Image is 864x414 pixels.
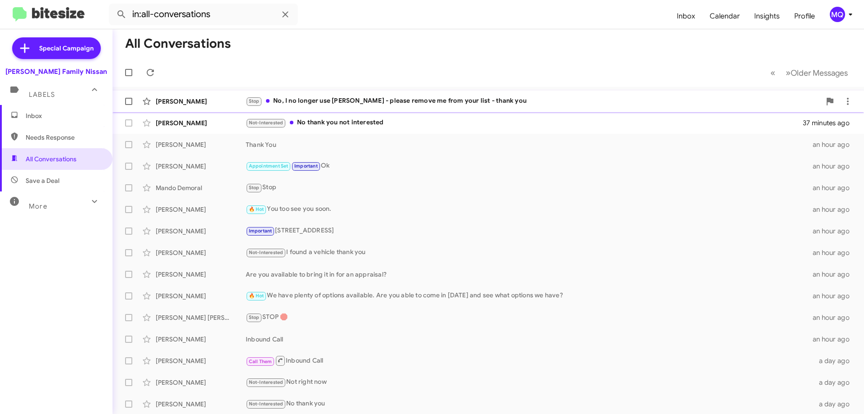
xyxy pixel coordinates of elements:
[787,3,822,29] a: Profile
[813,227,857,236] div: an hour ago
[246,161,813,171] div: Ok
[249,379,283,385] span: Not-Interested
[29,91,55,99] span: Labels
[813,291,857,300] div: an hour ago
[29,202,47,210] span: More
[830,7,845,22] div: MQ
[246,270,813,279] div: Are you available to bring it in for an appraisal?
[814,400,857,409] div: a day ago
[814,378,857,387] div: a day ago
[246,140,813,149] div: Thank You
[156,248,246,257] div: [PERSON_NAME]
[813,248,857,257] div: an hour ago
[246,312,813,323] div: STOP 🛑
[249,250,283,255] span: Not-Interested
[246,226,813,236] div: [STREET_ADDRESS]
[249,228,272,234] span: Important
[747,3,787,29] a: Insights
[813,335,857,344] div: an hour ago
[791,68,848,78] span: Older Messages
[246,399,814,409] div: No thank you
[26,176,59,185] span: Save a Deal
[246,118,803,128] div: No thank you not interested
[26,155,76,164] span: All Conversations
[249,401,283,407] span: Not-Interested
[12,37,101,59] a: Special Campaign
[803,118,857,127] div: 37 minutes ago
[249,120,283,126] span: Not-Interested
[246,291,813,301] div: We have plenty of options available. Are you able to come in [DATE] and see what options we have?
[249,206,264,212] span: 🔥 Hot
[249,185,260,191] span: Stop
[813,270,857,279] div: an hour ago
[156,227,246,236] div: [PERSON_NAME]
[246,335,813,344] div: Inbound Call
[249,293,264,299] span: 🔥 Hot
[814,356,857,365] div: a day ago
[246,355,814,366] div: Inbound Call
[109,4,298,25] input: Search
[770,67,775,78] span: «
[822,7,854,22] button: MQ
[246,182,813,193] div: Stop
[156,270,246,279] div: [PERSON_NAME]
[702,3,747,29] a: Calendar
[125,36,231,51] h1: All Conversations
[156,97,246,106] div: [PERSON_NAME]
[246,247,813,258] div: I found a vehicle thank you
[39,44,94,53] span: Special Campaign
[246,96,821,106] div: No, I no longer use [PERSON_NAME] - please remove me from your list - thank you
[156,378,246,387] div: [PERSON_NAME]
[156,140,246,149] div: [PERSON_NAME]
[246,377,814,387] div: Not right now
[813,205,857,214] div: an hour ago
[26,111,102,120] span: Inbox
[156,183,246,192] div: Mando Demoral
[765,64,781,82] button: Previous
[786,67,791,78] span: »
[780,64,853,82] button: Next
[156,291,246,300] div: [PERSON_NAME]
[156,356,246,365] div: [PERSON_NAME]
[249,314,260,320] span: Stop
[156,313,246,322] div: [PERSON_NAME] [PERSON_NAME]
[249,359,272,364] span: Call Them
[813,140,857,149] div: an hour ago
[294,163,318,169] span: Important
[813,162,857,171] div: an hour ago
[26,133,102,142] span: Needs Response
[249,98,260,104] span: Stop
[156,335,246,344] div: [PERSON_NAME]
[246,204,813,214] div: You too see you soon.
[156,162,246,171] div: [PERSON_NAME]
[765,64,853,82] nav: Page navigation example
[813,183,857,192] div: an hour ago
[670,3,702,29] a: Inbox
[813,313,857,322] div: an hour ago
[249,163,288,169] span: Appointment Set
[5,67,107,76] div: [PERSON_NAME] Family Nissan
[156,205,246,214] div: [PERSON_NAME]
[156,118,246,127] div: [PERSON_NAME]
[156,400,246,409] div: [PERSON_NAME]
